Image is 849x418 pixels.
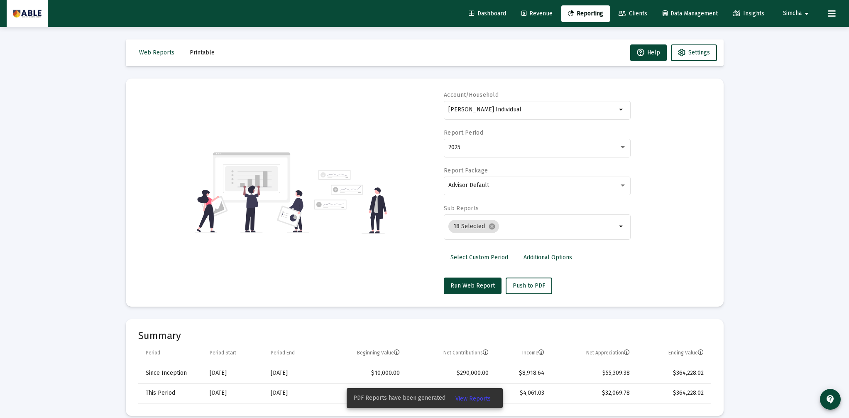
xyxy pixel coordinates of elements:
[406,363,494,383] td: $290,000.00
[448,220,499,233] mat-chip: 18 Selected
[210,349,236,356] div: Period Start
[656,5,724,22] a: Data Management
[183,44,221,61] button: Printable
[210,369,259,377] div: [DATE]
[13,5,42,22] img: Dashboard
[668,349,704,356] div: Ending Value
[357,349,400,356] div: Beginning Value
[636,343,711,363] td: Column Ending Value
[586,349,630,356] div: Net Appreciation
[494,363,550,383] td: $8,918.64
[138,383,204,403] td: This Period
[323,343,406,363] td: Column Beginning Value
[636,383,711,403] td: $364,228.02
[450,282,495,289] span: Run Web Report
[138,363,204,383] td: Since Inception
[314,170,387,234] img: reporting-alt
[323,383,406,403] td: $248,097.21
[138,343,204,363] td: Column Period
[353,394,445,402] span: PDF Reports have been generated
[612,5,654,22] a: Clients
[449,391,497,406] button: View Reports
[733,10,764,17] span: Insights
[619,10,647,17] span: Clients
[139,49,174,56] span: Web Reports
[825,394,835,404] mat-icon: contact_support
[617,221,626,231] mat-icon: arrow_drop_down
[444,167,488,174] label: Report Package
[444,205,479,212] label: Sub Reports
[521,10,553,17] span: Revenue
[671,44,717,61] button: Settings
[444,278,502,294] button: Run Web Report
[444,91,499,98] label: Account/Household
[455,395,491,402] span: View Reports
[138,343,711,403] div: Data grid
[444,129,483,136] label: Report Period
[568,10,603,17] span: Reporting
[265,343,323,363] td: Column Period End
[210,389,259,397] div: [DATE]
[494,343,550,363] td: Column Income
[494,383,550,403] td: $4,061.03
[448,218,617,235] mat-chip-list: Selection
[190,49,215,56] span: Printable
[522,349,544,356] div: Income
[550,343,636,363] td: Column Net Appreciation
[524,254,572,261] span: Additional Options
[132,44,181,61] button: Web Reports
[469,10,506,17] span: Dashboard
[802,5,812,22] mat-icon: arrow_drop_down
[443,349,489,356] div: Net Contributions
[323,363,406,383] td: $10,000.00
[617,105,626,115] mat-icon: arrow_drop_down
[195,151,309,234] img: reporting
[462,5,513,22] a: Dashboard
[271,389,317,397] div: [DATE]
[450,254,508,261] span: Select Custom Period
[448,144,460,151] span: 2025
[488,223,496,230] mat-icon: cancel
[637,49,660,56] span: Help
[271,369,317,377] div: [DATE]
[448,106,617,113] input: Search or select an account or household
[630,44,667,61] button: Help
[513,282,545,289] span: Push to PDF
[783,10,802,17] span: Simcha
[550,363,636,383] td: $55,309.38
[636,363,711,383] td: $364,228.02
[561,5,610,22] a: Reporting
[727,5,771,22] a: Insights
[448,182,489,189] span: Advisor Default
[550,383,636,403] td: $32,069.78
[204,343,265,363] td: Column Period Start
[406,343,494,363] td: Column Net Contributions
[506,278,552,294] button: Push to PDF
[138,332,711,340] mat-card-title: Summary
[146,349,160,356] div: Period
[515,5,559,22] a: Revenue
[688,49,710,56] span: Settings
[773,5,822,22] button: Simcha
[663,10,718,17] span: Data Management
[271,349,295,356] div: Period End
